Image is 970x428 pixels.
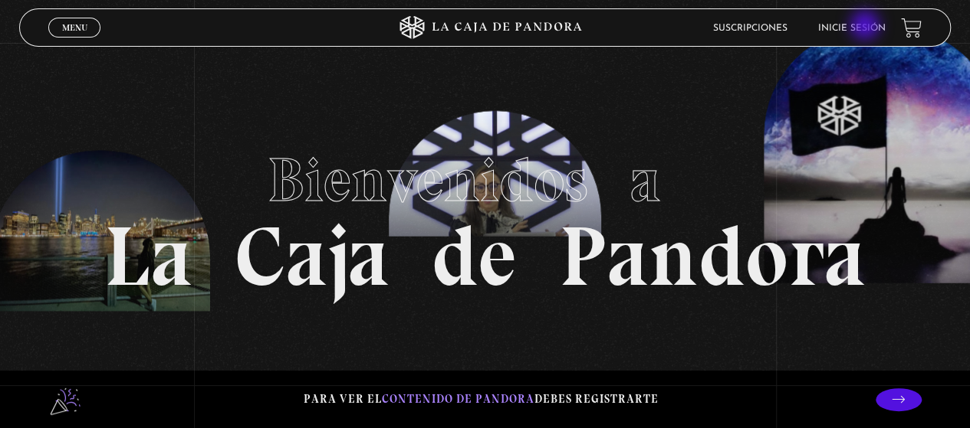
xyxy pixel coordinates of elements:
p: Para ver el debes registrarte [304,389,659,410]
a: Inicie sesión [818,24,886,33]
a: Suscripciones [713,24,788,33]
span: Bienvenidos a [268,143,703,217]
span: Menu [62,23,87,32]
span: Cerrar [57,36,93,47]
span: contenido de Pandora [382,392,534,406]
a: View your shopping cart [901,18,922,38]
h1: La Caja de Pandora [104,130,866,299]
